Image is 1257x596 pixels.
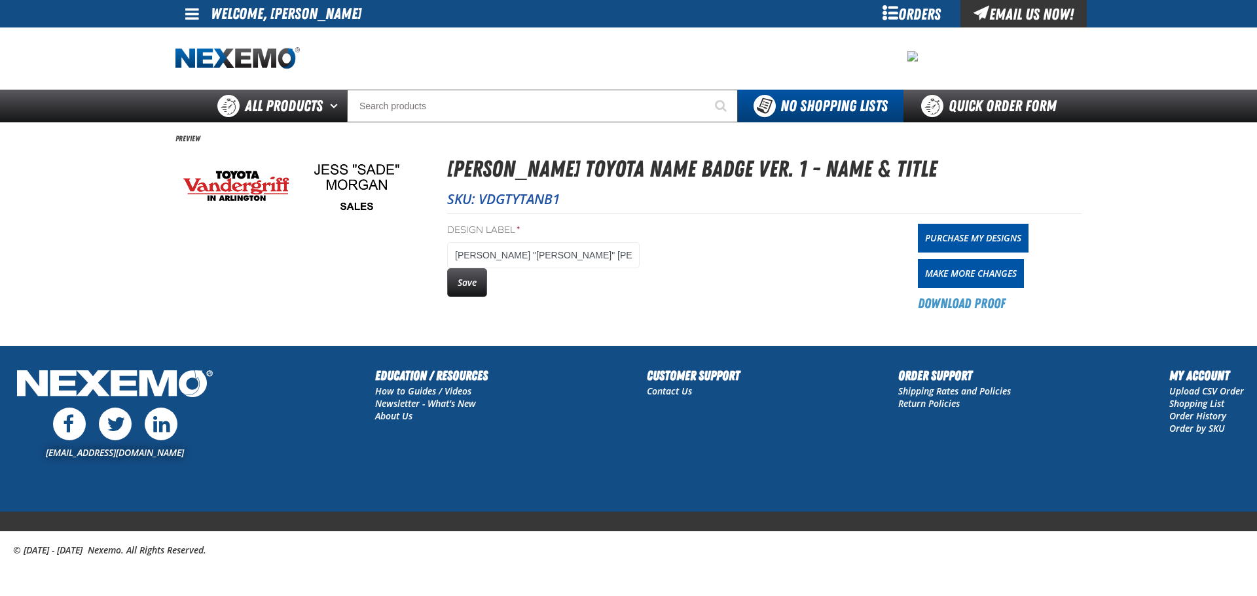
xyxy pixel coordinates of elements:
[375,410,412,422] a: About Us
[1169,410,1226,422] a: Order History
[447,152,1082,186] h1: [PERSON_NAME] Toyota Name Badge Ver. 1 - Name & Title
[918,224,1029,253] a: Purchase My Designs
[903,90,1081,122] a: Quick Order Form
[375,397,476,410] a: Newsletter - What's New
[175,152,424,220] img: VDGTytaNB1-VDGTytaNB12.75x0.75-1756994625-68b99c41e8acc988909566.jpg
[447,224,640,237] label: Design Label
[647,366,740,385] h2: Customer Support
[46,446,184,459] a: [EMAIL_ADDRESS][DOMAIN_NAME]
[1169,385,1244,397] a: Upload CSV Order
[907,51,918,61] img: 2478c7e4e0811ca5ea97a8c95d68d55a.jpeg
[705,90,738,122] button: Start Searching
[347,90,738,122] input: Search
[1169,397,1224,410] a: Shopping List
[780,97,888,115] span: No Shopping Lists
[898,366,1011,385] h2: Order Support
[447,242,640,268] input: Design Label
[898,385,1011,397] a: Shipping Rates and Policies
[1169,422,1225,434] a: Order by SKU
[738,90,903,122] button: You do not have available Shopping Lists. Open to Create a New List
[898,397,960,410] a: Return Policies
[375,366,488,385] h2: Education / Resources
[918,294,1006,313] a: Download Proof
[175,47,300,70] a: Home
[13,366,217,404] img: Nexemo Logo
[1169,366,1244,385] h2: My Account
[325,90,347,122] button: Open All Products pages
[175,47,300,70] img: Nexemo logo
[245,94,323,118] span: All Products
[918,259,1024,288] a: Make More Changes
[375,385,471,397] a: How to Guides / Videos
[447,268,487,297] button: Save
[647,385,692,397] a: Contact Us
[447,190,560,208] span: SKU: VDGTYTANB1
[175,133,200,144] span: Preview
